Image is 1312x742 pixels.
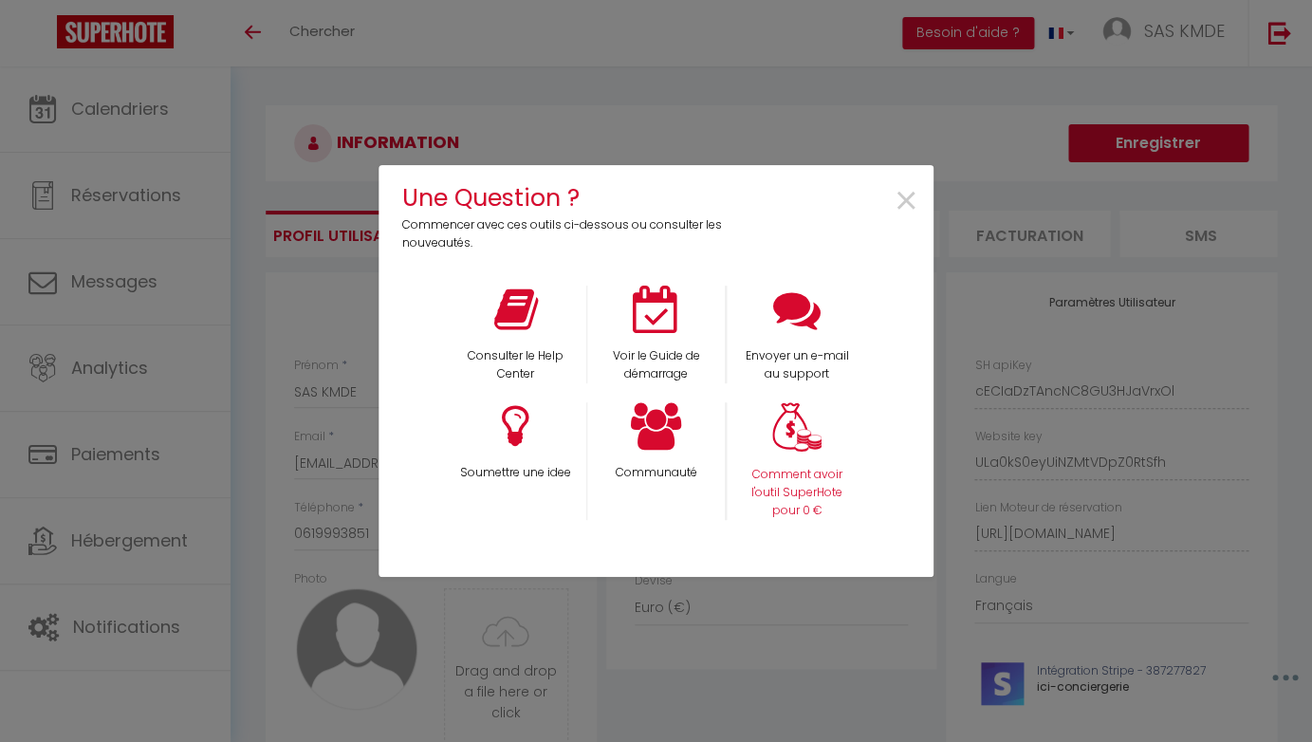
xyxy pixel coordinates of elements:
p: Soumettre une idee [458,464,574,482]
button: Ouvrir le widget de chat LiveChat [15,8,72,65]
h4: Une Question ? [402,179,735,216]
p: Commencer avec ces outils ci-dessous ou consulter les nouveautés. [402,216,735,252]
p: Communauté [600,464,713,482]
p: Voir le Guide de démarrage [600,347,713,383]
p: Comment avoir l'outil SuperHote pour 0 € [740,466,855,520]
button: Close [894,180,919,223]
p: Consulter le Help Center [458,347,574,383]
p: Envoyer un e-mail au support [740,347,855,383]
span: × [894,172,919,232]
img: Money bag [772,402,822,453]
